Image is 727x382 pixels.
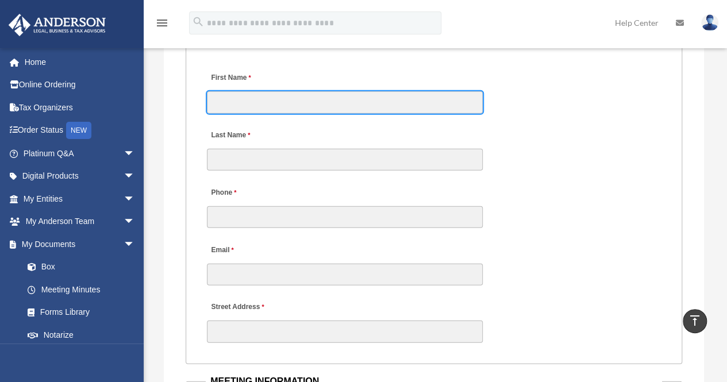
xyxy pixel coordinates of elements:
[8,187,152,210] a: My Entitiesarrow_drop_down
[124,142,147,165] span: arrow_drop_down
[207,242,236,258] label: Email
[192,16,205,28] i: search
[5,14,109,36] img: Anderson Advisors Platinum Portal
[124,187,147,211] span: arrow_drop_down
[16,323,152,346] a: Notarize
[16,301,152,324] a: Forms Library
[8,96,152,119] a: Tax Organizers
[207,71,253,86] label: First Name
[124,233,147,256] span: arrow_drop_down
[8,210,152,233] a: My Anderson Teamarrow_drop_down
[207,128,253,144] label: Last Name
[8,74,152,97] a: Online Ordering
[16,256,152,279] a: Box
[207,300,316,315] label: Street Address
[66,122,91,139] div: NEW
[8,233,152,256] a: My Documentsarrow_drop_down
[8,142,152,165] a: Platinum Q&Aarrow_drop_down
[8,119,152,142] a: Order StatusNEW
[8,165,152,188] a: Digital Productsarrow_drop_down
[155,20,169,30] a: menu
[683,309,707,333] a: vertical_align_top
[124,165,147,188] span: arrow_drop_down
[701,14,718,31] img: User Pic
[155,16,169,30] i: menu
[207,185,239,200] label: Phone
[688,314,702,327] i: vertical_align_top
[16,278,147,301] a: Meeting Minutes
[124,210,147,234] span: arrow_drop_down
[8,51,152,74] a: Home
